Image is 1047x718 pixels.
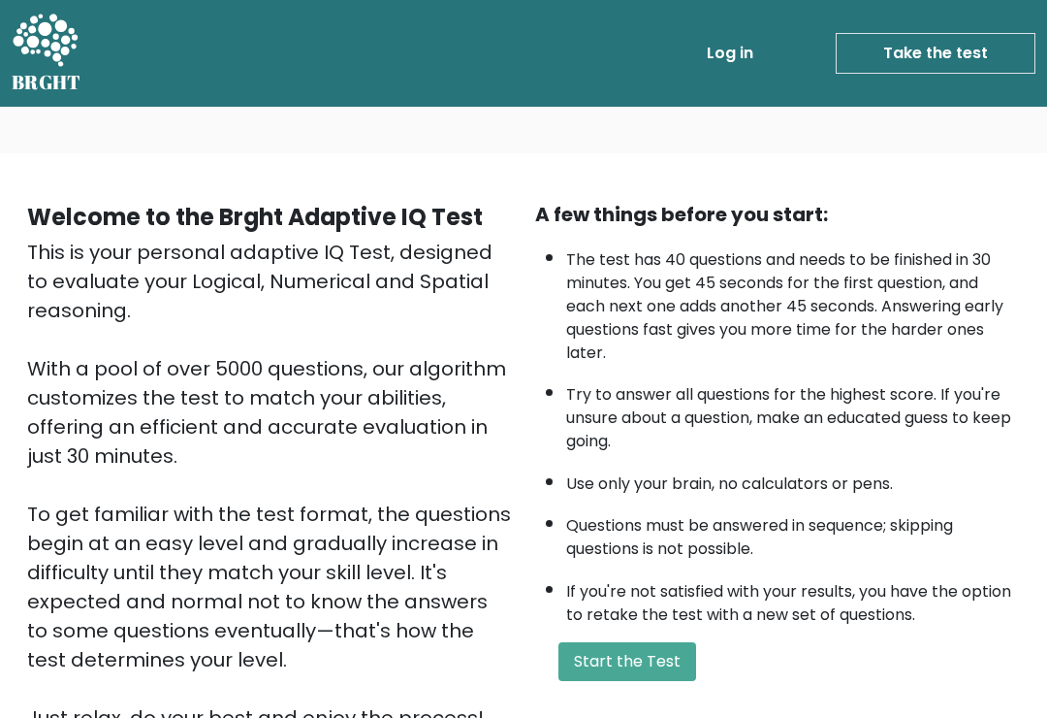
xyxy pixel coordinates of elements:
[566,571,1020,627] li: If you're not satisfied with your results, you have the option to retake the test with a new set ...
[566,374,1020,453] li: Try to answer all questions for the highest score. If you're unsure about a question, make an edu...
[12,8,81,99] a: BRGHT
[27,201,483,233] b: Welcome to the Brght Adaptive IQ Test
[836,33,1035,74] a: Take the test
[558,642,696,681] button: Start the Test
[566,463,1020,496] li: Use only your brain, no calculators or pens.
[566,239,1020,365] li: The test has 40 questions and needs to be finished in 30 minutes. You get 45 seconds for the firs...
[12,71,81,94] h5: BRGHT
[535,200,1020,229] div: A few things before you start:
[699,34,761,73] a: Log in
[566,505,1020,561] li: Questions must be answered in sequence; skipping questions is not possible.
